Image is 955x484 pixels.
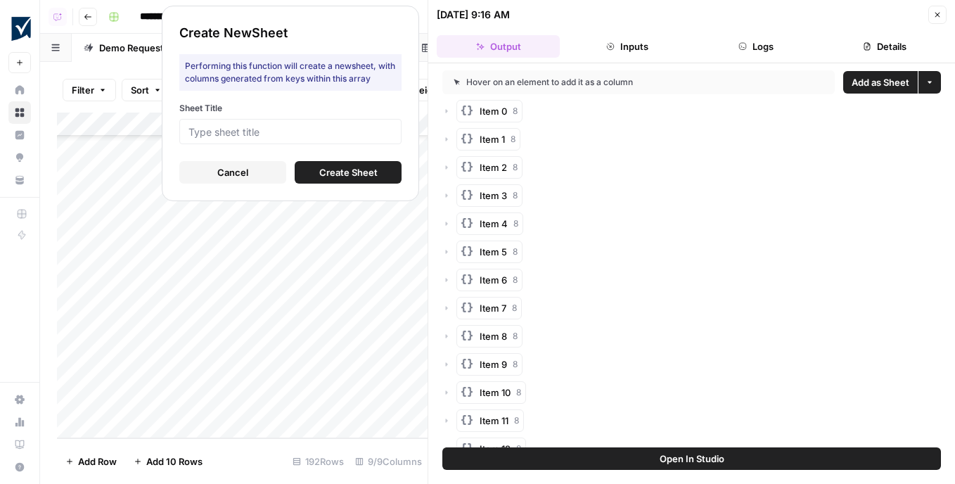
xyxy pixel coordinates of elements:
button: Filter [63,79,116,101]
div: 9/9 Columns [350,450,428,473]
span: Item 3 [480,189,507,203]
button: Item 48 [456,212,523,235]
button: Workspace: Smartsheet [8,11,31,46]
button: Item 68 [456,269,523,291]
span: 8 [514,414,519,427]
span: Item 11 [480,414,508,428]
span: 8 [512,302,517,314]
span: Add Row [78,454,117,469]
span: Create Sheet [319,165,378,179]
span: Open In Studio [660,452,724,466]
a: Opportunities [8,146,31,169]
button: Create Sheet [295,161,402,184]
span: 8 [511,133,515,146]
button: Details [823,35,947,58]
button: Help + Support [8,456,31,478]
button: Item 38 [456,184,523,207]
span: Item 7 [480,301,506,315]
button: Cancel [179,161,286,184]
div: Create New Sheet [179,23,402,43]
span: Item 5 [480,245,507,259]
span: Item 1 [480,132,505,146]
span: 8 [513,274,518,286]
button: Add Row [57,450,125,473]
button: Item 88 [456,325,523,348]
span: 8 [513,189,518,202]
span: 8 [513,330,518,343]
label: Sheet Title [179,102,402,115]
button: Inputs [565,35,688,58]
span: 8 [513,246,518,258]
span: Filter [72,83,94,97]
a: Insights [8,124,31,146]
button: Item 118 [456,409,524,432]
button: Item 98 [456,353,523,376]
span: 8 [516,442,521,455]
div: 192 Rows [287,450,350,473]
div: Demo Requests [99,41,169,55]
span: Add as Sheet [852,75,909,89]
a: Demo Requests [72,34,196,62]
button: Sort [122,79,171,101]
button: Item 128 [456,438,526,460]
span: Item 8 [480,329,507,343]
span: 8 [513,217,518,230]
button: Item 18 [456,128,520,151]
a: Your Data [8,169,31,191]
button: Item 08 [456,100,523,122]
span: Item 2 [480,160,507,174]
span: Item 4 [480,217,508,231]
a: Home [8,79,31,101]
button: Logs [695,35,818,58]
button: Item 78 [456,297,522,319]
span: 8 [513,161,518,174]
span: 8 [516,386,521,399]
a: Usage [8,411,31,433]
button: Open In Studio [442,447,941,470]
span: Item 12 [480,442,511,456]
a: Settings [8,388,31,411]
button: Add as Sheet [843,71,918,94]
span: 8 [513,358,518,371]
a: Browse [8,101,31,124]
div: [DATE] 9:16 AM [437,8,510,22]
button: Item 58 [456,241,523,263]
div: Performing this function will create a new sheet , with columns generated from keys within this a... [179,54,402,91]
span: Add 10 Rows [146,454,203,469]
a: Learning Hub [8,433,31,456]
button: Add 10 Rows [125,450,211,473]
span: 8 [513,105,518,117]
input: Type sheet title [188,125,392,138]
span: Item 6 [480,273,507,287]
img: Smartsheet Logo [8,16,34,42]
button: Output [437,35,560,58]
span: Item 0 [480,104,507,118]
span: Item 9 [480,357,507,371]
span: Item 10 [480,386,511,400]
span: Sort [131,83,149,97]
button: Item 108 [456,381,526,404]
button: Item 28 [456,156,523,179]
div: Hover on an element to add it as a column [454,76,729,89]
span: Cancel [217,165,248,179]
